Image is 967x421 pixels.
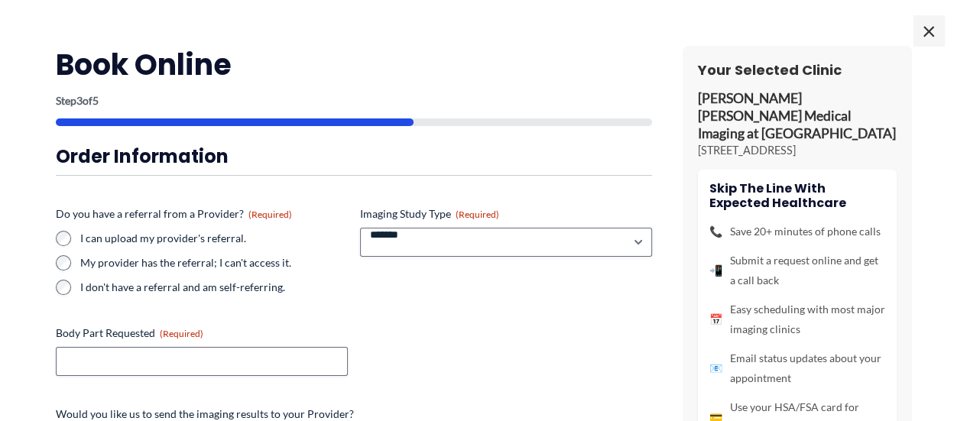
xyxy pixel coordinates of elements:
span: (Required) [456,209,499,220]
span: 📅 [709,309,722,329]
h3: Your Selected Clinic [698,61,897,79]
span: × [913,15,944,46]
label: My provider has the referral; I can't access it. [80,255,348,270]
label: I don't have a referral and am self-referring. [80,280,348,295]
span: (Required) [160,328,203,339]
li: Email status updates about your appointment [709,348,885,388]
label: Imaging Study Type [360,206,652,222]
label: Body Part Requested [56,325,348,341]
span: (Required) [248,209,292,220]
p: [STREET_ADDRESS] [698,143,897,158]
h2: Book Online [56,46,652,83]
p: [PERSON_NAME] [PERSON_NAME] Medical Imaging at [GEOGRAPHIC_DATA] [698,90,897,143]
span: 5 [92,94,99,107]
p: Step of [56,96,652,106]
span: 3 [76,94,83,107]
li: Easy scheduling with most major imaging clinics [709,300,885,339]
span: 📲 [709,261,722,280]
li: Submit a request online and get a call back [709,251,885,290]
span: 📧 [709,358,722,378]
legend: Do you have a referral from a Provider? [56,206,292,222]
h4: Skip the line with Expected Healthcare [709,181,885,210]
h3: Order Information [56,144,652,168]
label: I can upload my provider's referral. [80,231,348,246]
li: Save 20+ minutes of phone calls [709,222,885,241]
span: 📞 [709,222,722,241]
